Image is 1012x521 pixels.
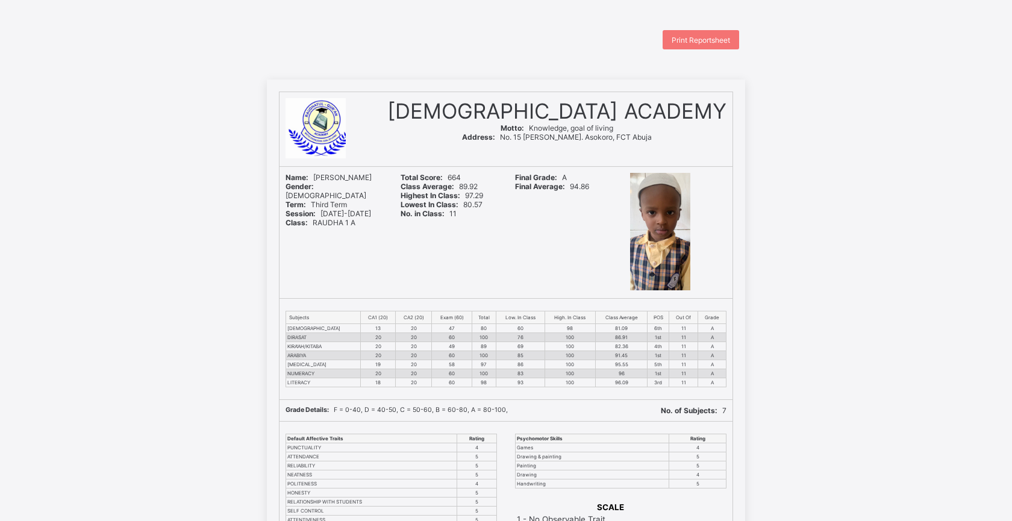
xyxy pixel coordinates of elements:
[669,434,726,443] th: Rating
[286,200,347,209] span: Third Term
[401,209,457,218] span: 11
[545,378,596,387] td: 100
[516,502,705,513] th: SCALE
[648,351,669,360] td: 1st
[286,342,361,351] td: KIRA'AH/KITABA
[595,360,648,369] td: 95.55
[286,406,508,414] span: F = 0-40, D = 40-50, C = 50-60, B = 60-80, A = 80-100,
[401,173,461,182] span: 664
[496,342,545,351] td: 69
[360,311,396,323] th: CA1 (20)
[515,173,567,182] span: A
[648,332,669,342] td: 1st
[360,351,396,360] td: 20
[472,342,496,351] td: 89
[545,311,596,323] th: High. In Class
[360,323,396,332] td: 13
[595,378,648,387] td: 96.09
[396,332,432,342] td: 20
[286,497,457,506] td: RELATIONSHIP WITH STUDENTS
[648,369,669,378] td: 1st
[396,378,432,387] td: 20
[360,378,396,387] td: 18
[669,461,726,470] td: 5
[669,323,698,332] td: 11
[401,182,454,191] b: Class Average:
[669,470,726,479] td: 4
[516,434,669,443] th: Psychomotor Skills
[457,488,496,497] td: 5
[432,323,472,332] td: 47
[387,98,726,123] span: [DEMOGRAPHIC_DATA] ACADEMY
[401,182,478,191] span: 89.92
[432,360,472,369] td: 58
[698,311,726,323] th: Grade
[595,369,648,378] td: 96
[496,311,545,323] th: Low. In Class
[496,369,545,378] td: 83
[472,378,496,387] td: 98
[472,360,496,369] td: 97
[286,406,329,414] b: Grade Details:
[432,311,472,323] th: Exam (60)
[669,342,698,351] td: 11
[661,406,726,415] span: 7
[515,182,589,191] span: 94.86
[496,360,545,369] td: 86
[286,173,372,182] span: [PERSON_NAME]
[432,351,472,360] td: 60
[286,434,457,443] th: Default Affective Traits
[286,182,314,191] b: Gender:
[516,443,669,452] td: Games
[286,452,457,461] td: ATTENDANCE
[457,506,496,515] td: 5
[396,342,432,351] td: 20
[286,173,308,182] b: Name:
[457,497,496,506] td: 5
[669,479,726,488] td: 5
[496,351,545,360] td: 85
[360,332,396,342] td: 20
[472,323,496,332] td: 80
[286,323,361,332] td: [DEMOGRAPHIC_DATA]
[669,351,698,360] td: 11
[472,369,496,378] td: 100
[698,342,726,351] td: A
[401,173,443,182] b: Total Score:
[457,461,496,470] td: 5
[472,351,496,360] td: 100
[595,342,648,351] td: 82.36
[286,369,361,378] td: NUMERACY
[432,342,472,351] td: 49
[286,332,361,342] td: DIRASAT
[515,173,557,182] b: Final Grade:
[698,351,726,360] td: A
[698,332,726,342] td: A
[545,342,596,351] td: 100
[286,218,355,227] span: RAUDHA 1 A
[472,332,496,342] td: 100
[401,191,460,200] b: Highest In Class:
[401,209,445,218] b: No. in Class:
[462,133,495,142] b: Address:
[545,369,596,378] td: 100
[457,452,496,461] td: 5
[496,332,545,342] td: 76
[661,406,717,415] b: No. of Subjects:
[360,342,396,351] td: 20
[396,311,432,323] th: CA2 (20)
[432,378,472,387] td: 60
[648,378,669,387] td: 3rd
[669,332,698,342] td: 11
[669,360,698,369] td: 11
[432,369,472,378] td: 60
[286,200,306,209] b: Term:
[516,461,669,470] td: Painting
[286,209,316,218] b: Session:
[648,342,669,351] td: 4th
[286,443,457,452] td: PUNCTUALITY
[401,200,483,209] span: 80.57
[286,182,366,200] span: [DEMOGRAPHIC_DATA]
[595,323,648,332] td: 81.09
[501,123,613,133] span: Knowledge, goal of living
